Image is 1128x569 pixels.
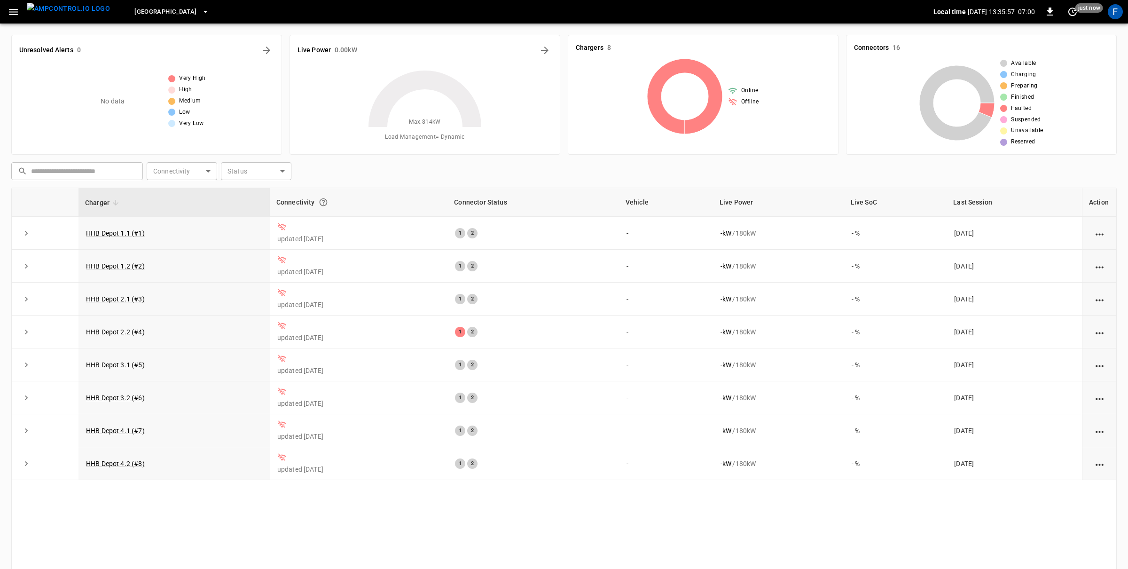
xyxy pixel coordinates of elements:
div: / 180 kW [721,393,837,403]
span: Unavailable [1011,126,1043,135]
span: High [179,85,192,95]
div: Connectivity [276,194,441,211]
div: action cell options [1094,459,1105,468]
div: / 180 kW [721,426,837,435]
div: 1 [455,393,465,403]
th: Connector Status [447,188,619,217]
div: action cell options [1094,393,1105,403]
button: set refresh interval [1065,4,1080,19]
div: / 180 kW [721,459,837,468]
span: Suspended [1011,115,1041,125]
button: expand row [19,358,33,372]
td: - % [844,348,947,381]
th: Live Power [713,188,844,217]
p: updated [DATE] [277,399,440,408]
div: 1 [455,261,465,271]
h6: 0.00 kW [335,45,357,55]
button: expand row [19,424,33,438]
h6: 0 [77,45,81,55]
td: - [619,250,713,283]
a: HHB Depot 1.2 (#2) [86,262,145,270]
p: updated [DATE] [277,300,440,309]
div: 1 [455,458,465,469]
a: HHB Depot 1.1 (#1) [86,229,145,237]
p: updated [DATE] [277,234,440,244]
div: / 180 kW [721,261,837,271]
td: - % [844,283,947,316]
td: [DATE] [947,414,1082,447]
p: updated [DATE] [277,267,440,277]
button: Connection between the charger and our software. [315,194,332,211]
span: Finished [1011,93,1034,102]
td: [DATE] [947,381,1082,414]
div: action cell options [1094,261,1105,271]
p: [DATE] 13:35:57 -07:00 [968,7,1035,16]
span: Very Low [179,119,204,128]
h6: Unresolved Alerts [19,45,73,55]
p: - kW [721,327,731,337]
button: expand row [19,391,33,405]
span: Low [179,108,190,117]
p: - kW [721,426,731,435]
a: HHB Depot 4.2 (#8) [86,460,145,467]
span: Offline [741,97,759,107]
td: [DATE] [947,283,1082,316]
p: - kW [721,294,731,304]
div: 1 [455,294,465,304]
h6: Live Power [298,45,331,55]
div: action cell options [1094,294,1105,304]
td: - % [844,316,947,348]
div: 2 [467,360,478,370]
span: Very High [179,74,206,83]
th: Action [1082,188,1116,217]
span: Preparing [1011,81,1038,91]
p: - kW [721,229,731,238]
span: Charger [85,197,122,208]
h6: 16 [893,43,900,53]
img: ampcontrol.io logo [27,3,110,15]
p: - kW [721,459,731,468]
td: - [619,283,713,316]
div: / 180 kW [721,327,837,337]
p: No data [101,96,125,106]
td: - [619,381,713,414]
div: 2 [467,426,478,436]
h6: 8 [607,43,611,53]
p: updated [DATE] [277,366,440,375]
h6: Connectors [854,43,889,53]
th: Last Session [947,188,1082,217]
td: - % [844,447,947,480]
div: action cell options [1094,426,1105,435]
div: 2 [467,294,478,304]
a: HHB Depot 2.2 (#4) [86,328,145,336]
span: [GEOGRAPHIC_DATA] [134,7,196,17]
th: Vehicle [619,188,713,217]
button: [GEOGRAPHIC_DATA] [131,3,212,21]
td: - % [844,250,947,283]
p: updated [DATE] [277,432,440,441]
h6: Chargers [576,43,603,53]
td: - % [844,414,947,447]
td: - [619,447,713,480]
div: / 180 kW [721,360,837,370]
span: Medium [179,96,201,106]
div: action cell options [1094,360,1105,370]
button: expand row [19,325,33,339]
td: [DATE] [947,447,1082,480]
span: Available [1011,59,1036,68]
span: Reserved [1011,137,1035,147]
p: - kW [721,393,731,403]
td: - % [844,217,947,250]
div: 2 [467,228,478,238]
button: expand row [19,226,33,240]
span: Load Management = Dynamic [385,133,465,142]
div: 1 [455,426,465,436]
a: HHB Depot 4.1 (#7) [86,427,145,435]
div: / 180 kW [721,294,837,304]
td: - [619,348,713,381]
p: updated [DATE] [277,465,440,474]
div: 2 [467,393,478,403]
td: [DATE] [947,217,1082,250]
div: 1 [455,327,465,337]
button: expand row [19,457,33,471]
